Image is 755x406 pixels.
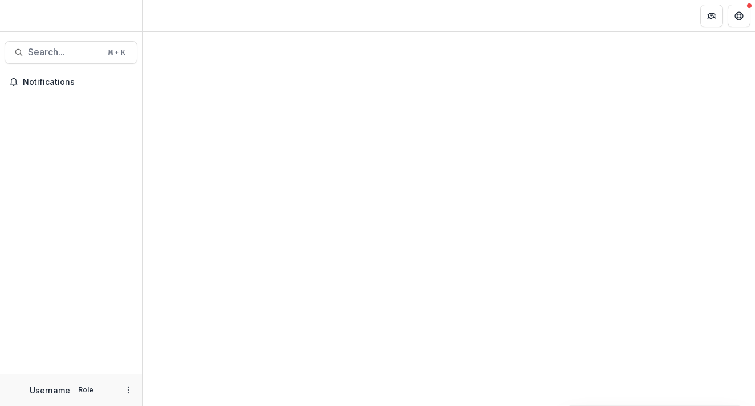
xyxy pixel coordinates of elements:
span: Notifications [23,77,133,87]
p: Role [75,385,97,395]
p: Username [30,384,70,396]
button: More [121,383,135,397]
button: Search... [5,41,137,64]
button: Notifications [5,73,137,91]
button: Get Help [728,5,750,27]
nav: breadcrumb [147,7,196,24]
button: Partners [700,5,723,27]
div: ⌘ + K [105,46,128,59]
span: Search... [28,47,100,58]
